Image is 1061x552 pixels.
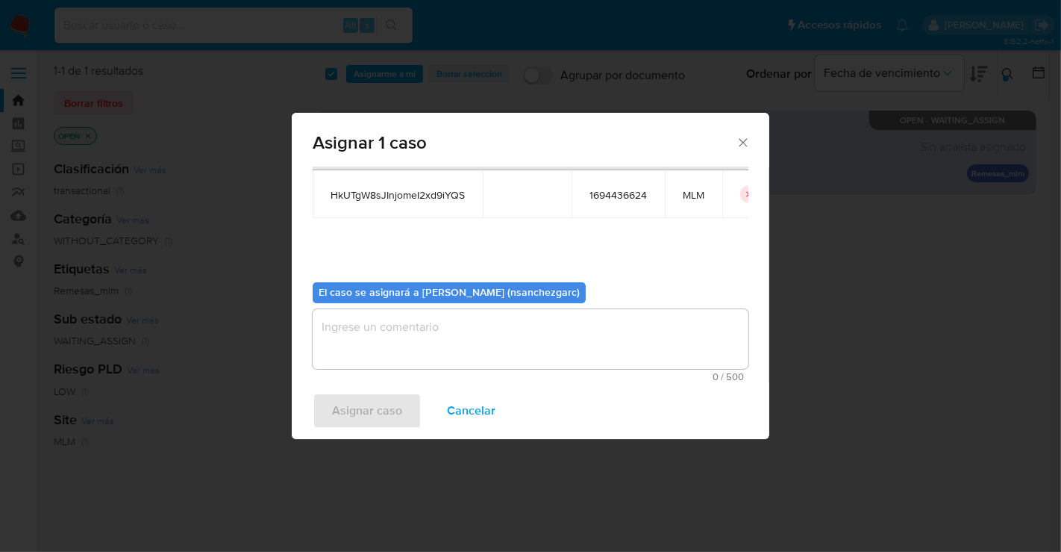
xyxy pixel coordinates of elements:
span: HkUTgW8sJInjomeI2xd9iYQS [331,188,465,202]
button: Cancelar [428,393,515,429]
button: icon-button [740,185,758,203]
button: Cerrar ventana [736,135,749,149]
span: MLM [683,188,704,202]
div: assign-modal [292,113,769,439]
span: Máximo 500 caracteres [317,372,744,382]
span: Asignar 1 caso [313,134,736,152]
span: 1694436624 [589,188,647,202]
b: El caso se asignará a [PERSON_NAME] (nsanchezgarc) [319,285,580,300]
span: Cancelar [447,394,495,427]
